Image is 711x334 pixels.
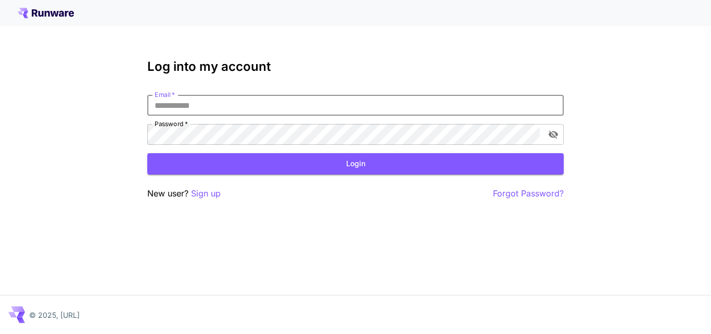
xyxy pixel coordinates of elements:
p: New user? [147,187,221,200]
button: Forgot Password? [493,187,564,200]
p: © 2025, [URL] [29,310,80,320]
button: Login [147,153,564,175]
label: Password [155,119,188,128]
button: toggle password visibility [544,125,563,144]
label: Email [155,90,175,99]
button: Sign up [191,187,221,200]
h3: Log into my account [147,59,564,74]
